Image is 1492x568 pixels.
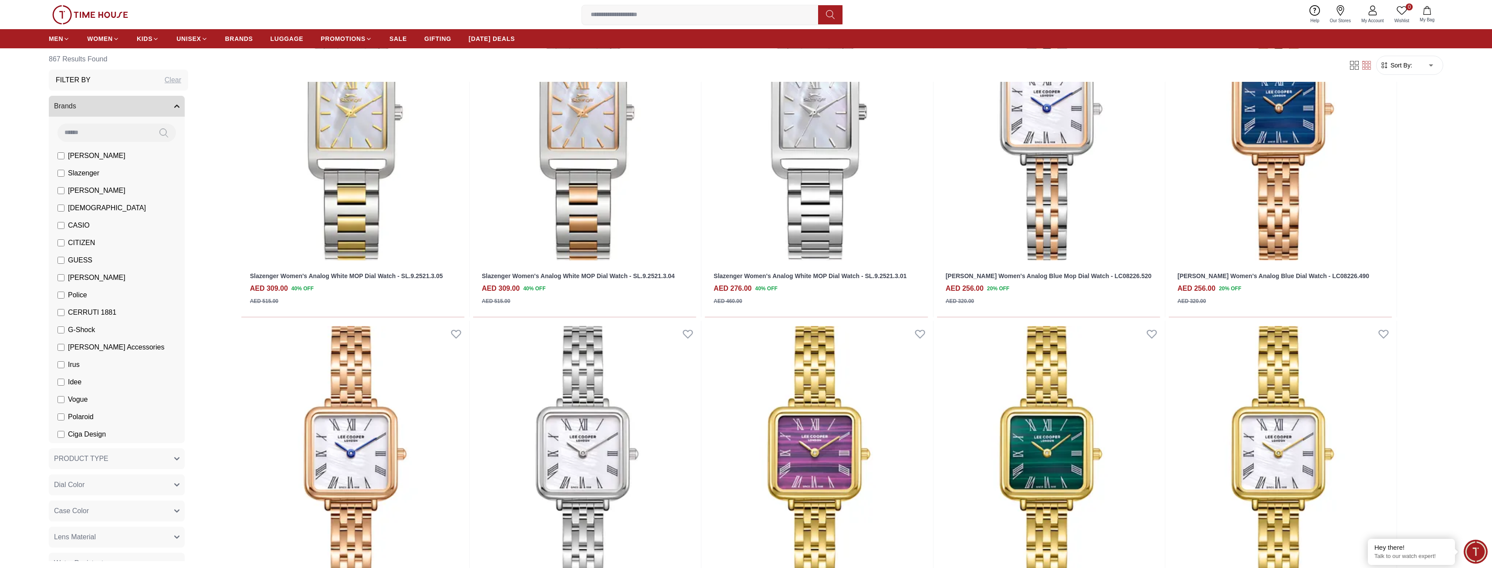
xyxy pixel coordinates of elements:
a: WOMEN [87,31,119,47]
span: [DEMOGRAPHIC_DATA] [68,203,146,213]
h6: 867 Results Found [49,49,188,70]
span: PRODUCT TYPE [54,454,108,464]
div: AED 320.00 [946,297,974,305]
a: BRANDS [225,31,253,47]
input: Idee [58,379,64,386]
span: G-Shock [68,325,95,335]
input: [PERSON_NAME] [58,187,64,194]
h4: AED 256.00 [1177,283,1215,294]
span: Sort By: [1389,61,1412,70]
input: [PERSON_NAME] Accessories [58,344,64,351]
span: WOMEN [87,34,113,43]
span: 40 % OFF [291,285,314,292]
div: Chat Widget [1464,540,1488,564]
h3: Filter By [56,75,91,85]
span: UNISEX [176,34,201,43]
input: Slazenger [58,170,64,177]
span: CASIO [68,220,90,231]
span: Police [68,290,87,300]
span: Case Color [54,506,89,516]
div: AED 320.00 [1177,297,1206,305]
button: Case Color [49,501,185,521]
a: Slazenger Women's Analog White MOP Dial Watch - SL.9.2521.3.01 [714,272,907,279]
div: Hey there! [1374,543,1448,552]
a: Help [1305,3,1325,26]
button: PRODUCT TYPE [49,448,185,469]
div: Clear [165,75,181,85]
h4: AED 256.00 [946,283,984,294]
span: Our Stores [1326,17,1354,24]
a: SALE [389,31,407,47]
span: Help [1307,17,1323,24]
div: AED 460.00 [714,297,742,305]
span: Polaroid [68,412,94,422]
span: 40 % OFF [523,285,545,292]
span: Slazenger [68,168,99,178]
input: Police [58,292,64,299]
span: MEN [49,34,63,43]
a: [DATE] DEALS [469,31,515,47]
span: LUGGAGE [271,34,304,43]
span: Vogue [68,394,88,405]
h4: AED 276.00 [714,283,751,294]
span: GUESS [68,255,92,266]
input: [PERSON_NAME] [58,274,64,281]
a: 0Wishlist [1389,3,1414,26]
input: Polaroid [58,413,64,420]
input: Vogue [58,396,64,403]
a: PROMOTIONS [321,31,372,47]
a: [PERSON_NAME] Women's Analog Blue Dial Watch - LC08226.490 [1177,272,1369,279]
div: AED 515.00 [250,297,278,305]
button: My Bag [1414,4,1440,25]
span: CERRUTI 1881 [68,307,116,318]
input: Irus [58,361,64,368]
input: CASIO [58,222,64,229]
span: 40 % OFF [755,285,778,292]
input: CITIZEN [58,239,64,246]
span: Idee [68,377,81,387]
div: AED 515.00 [482,297,510,305]
input: CERRUTI 1881 [58,309,64,316]
a: LUGGAGE [271,31,304,47]
span: [PERSON_NAME] [68,185,125,196]
p: Talk to our watch expert! [1374,553,1448,560]
input: Ciga Design [58,431,64,438]
a: KIDS [137,31,159,47]
input: [DEMOGRAPHIC_DATA] [58,205,64,212]
span: [PERSON_NAME] [68,151,125,161]
input: [PERSON_NAME] [58,152,64,159]
span: Lens Material [54,532,96,542]
button: Lens Material [49,527,185,548]
span: CITIZEN [68,238,95,248]
span: My Bag [1416,17,1438,23]
span: [DATE] DEALS [469,34,515,43]
a: Our Stores [1325,3,1356,26]
span: GIFTING [424,34,451,43]
a: Slazenger Women's Analog White MOP Dial Watch - SL.9.2521.3.05 [250,272,443,279]
a: MEN [49,31,70,47]
h4: AED 309.00 [482,283,520,294]
a: GIFTING [424,31,451,47]
span: KIDS [137,34,152,43]
input: G-Shock [58,326,64,333]
span: [PERSON_NAME] Accessories [68,342,164,353]
span: BRANDS [225,34,253,43]
span: 20 % OFF [1219,285,1241,292]
span: My Account [1358,17,1387,24]
a: UNISEX [176,31,207,47]
img: ... [52,5,128,24]
span: Brands [54,101,76,111]
button: Sort By: [1380,61,1412,70]
span: 20 % OFF [987,285,1009,292]
span: [PERSON_NAME] [68,272,125,283]
span: SALE [389,34,407,43]
span: Dial Color [54,480,85,490]
input: GUESS [58,257,64,264]
button: Dial Color [49,474,185,495]
button: Brands [49,96,185,117]
h4: AED 309.00 [250,283,288,294]
span: Ciga Design [68,429,106,440]
a: Slazenger Women's Analog White MOP Dial Watch - SL.9.2521.3.04 [482,272,675,279]
a: [PERSON_NAME] Women's Analog Blue Mop Dial Watch - LC08226.520 [946,272,1152,279]
span: Wishlist [1391,17,1413,24]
